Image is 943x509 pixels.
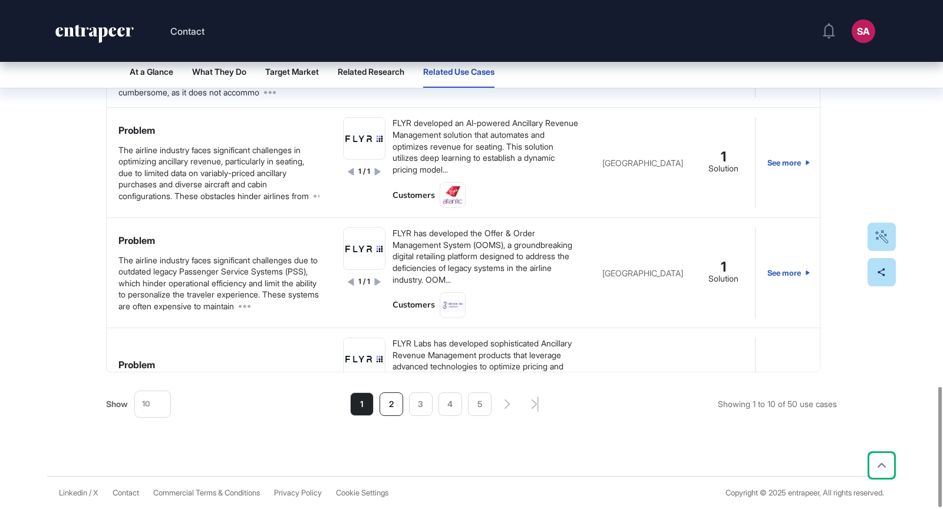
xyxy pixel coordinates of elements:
div: Showing 1 to 10 of 50 use cases [718,399,837,409]
span: Related Use Cases [423,67,494,77]
div: Customers [393,299,435,311]
a: X [93,488,98,497]
button: Related Research [338,56,404,88]
div: The airline industry faces significant challenges in optimizing ancillary revenue, particularly i... [118,144,319,202]
span: Show [106,399,128,409]
div: search-pagination-next-button [505,399,510,409]
a: image [343,117,385,160]
div: [GEOGRAPHIC_DATA] [602,269,679,277]
div: Customers [393,190,435,201]
a: image [440,292,466,318]
div: FLYR Labs has developed sophisticated Ancillary Revenue Management products that leverage advance... [393,338,579,395]
img: image [440,299,465,312]
div: Copyright © 2025 entrapeer, All rights reserved. [726,488,884,497]
button: What They Do [192,56,246,88]
div: 1 / 1 [358,277,370,287]
a: image [343,338,385,380]
a: Privacy Policy [274,488,322,497]
button: Related Use Cases [423,56,494,88]
div: FLYR has developed the Offer & Order Management System (OOMS), a groundbreaking digital retailing... [393,227,579,285]
span: 1 [721,151,726,163]
span: What They Do [192,67,246,77]
button: At a Glance [130,56,173,88]
div: The airline industry faces significant challenges due to outdated legacy Passenger Service System... [118,254,319,312]
div: Solution [708,273,738,285]
img: image [344,240,385,258]
span: 1 [721,262,726,273]
a: See more [767,338,810,457]
div: Solution [708,163,738,174]
li: 5 [468,392,492,416]
div: 1 / 1 [358,167,370,177]
div: Problem [118,124,319,137]
span: At a Glance [130,67,173,77]
li: 3 [409,392,433,416]
span: Contact [113,488,139,497]
span: Target Market [265,67,319,77]
img: image [344,350,385,368]
button: Target Market [265,56,319,88]
li: 4 [438,392,462,416]
li: 2 [380,392,403,416]
span: / [89,488,91,497]
button: Contact [170,24,205,39]
a: Cookie Settings [336,488,388,497]
a: Linkedin [59,488,87,497]
a: See more [767,227,810,318]
a: Commercial Terms & Conditions [153,488,260,497]
a: entrapeer-logo [54,25,135,47]
a: See more [767,117,810,208]
div: search-pagination-last-page-button [532,396,539,412]
a: image [440,182,466,208]
div: FLYR developed an AI-powered Ancillary Revenue Management solution that automates and optimizes r... [393,117,579,175]
div: Problem [118,234,319,247]
div: Problem [118,358,319,371]
button: SA [852,19,875,43]
li: 1 [350,392,374,416]
img: image [440,183,465,207]
span: 10 [142,399,150,408]
a: image [343,227,385,270]
div: [GEOGRAPHIC_DATA] [602,158,679,167]
img: image [344,130,385,148]
span: Related Research [338,67,404,77]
